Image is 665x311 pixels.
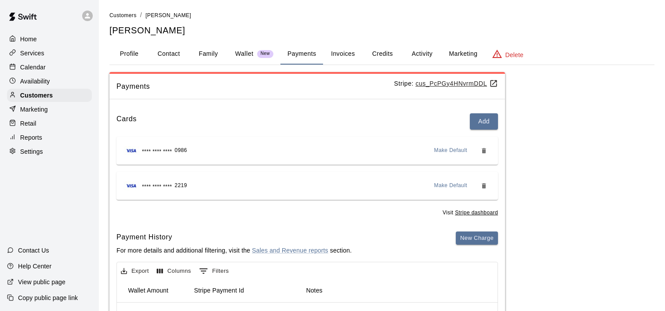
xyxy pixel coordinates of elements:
button: New Charge [456,231,498,245]
a: Settings [7,145,92,158]
p: View public page [18,278,65,286]
p: Calendar [20,63,46,72]
h5: [PERSON_NAME] [109,25,654,36]
span: [PERSON_NAME] [145,12,191,18]
a: Stripe dashboard [455,210,498,216]
p: Stripe: [394,79,498,88]
button: Family [189,43,228,65]
a: Home [7,33,92,46]
a: Customers [109,11,137,18]
div: Notes [302,278,477,303]
p: For more details and additional filtering, visit the section. [116,246,352,255]
a: Services [7,47,92,60]
button: Make Default [431,179,471,193]
button: Remove [477,144,491,158]
a: Marketing [7,103,92,116]
a: cus_PcPGy4HNvrmDDL [415,80,498,87]
p: Settings [20,147,43,156]
button: Add [470,113,498,130]
button: Credits [363,43,402,65]
span: Make Default [434,146,468,155]
p: Reports [20,133,42,142]
button: Contact [149,43,189,65]
button: Make Default [431,144,471,158]
p: Delete [505,51,523,59]
span: 2219 [174,181,187,190]
nav: breadcrumb [109,11,654,20]
button: Show filters [197,264,231,278]
button: Profile [109,43,149,65]
p: Copy public page link [18,293,78,302]
a: Retail [7,117,92,130]
p: Wallet [235,49,254,58]
p: Contact Us [18,246,49,255]
p: Home [20,35,37,43]
span: Payments [116,81,394,92]
p: Services [20,49,44,58]
button: Marketing [442,43,484,65]
span: 0986 [174,146,187,155]
span: Make Default [434,181,468,190]
img: Credit card brand logo [124,146,139,155]
p: Retail [20,119,36,128]
div: Wallet Amount [128,278,168,303]
span: Visit [443,209,498,217]
div: Stripe Payment Id [194,278,244,303]
span: New [257,51,273,57]
a: Calendar [7,61,92,74]
button: Export [119,264,151,278]
button: Remove [477,179,491,193]
a: Reports [7,131,92,144]
button: Activity [402,43,442,65]
button: Invoices [323,43,363,65]
h6: Cards [116,113,137,130]
span: Customers [109,12,137,18]
p: Marketing [20,105,48,114]
div: Notes [306,278,322,303]
p: Availability [20,77,50,86]
p: Help Center [18,262,51,271]
div: Wallet Amount [124,278,189,303]
p: Customers [20,91,53,100]
div: Stripe Payment Id [189,278,302,303]
a: Customers [7,89,92,102]
li: / [140,11,142,20]
div: basic tabs example [109,43,654,65]
a: Sales and Revenue reports [252,247,328,254]
img: Credit card brand logo [124,181,139,190]
button: Select columns [155,264,193,278]
a: Availability [7,75,92,88]
h6: Payment History [116,231,352,243]
button: Payments [280,43,323,65]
